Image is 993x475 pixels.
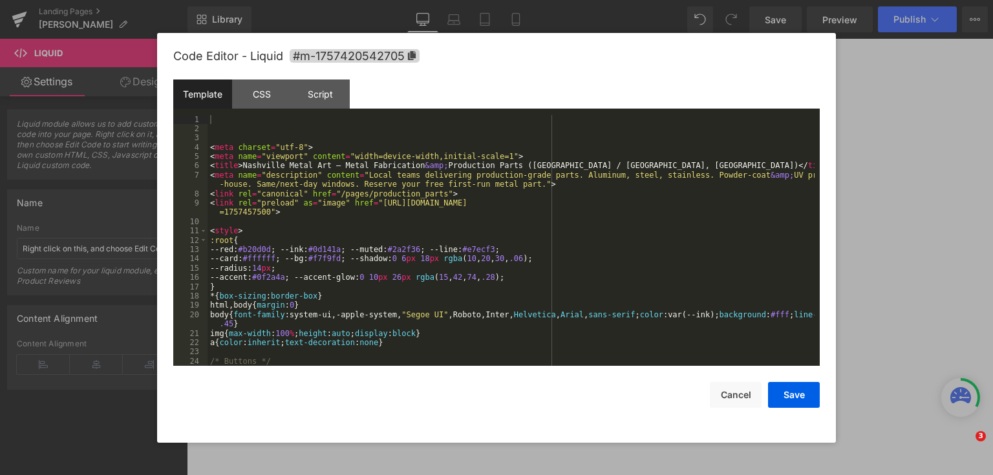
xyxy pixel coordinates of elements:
[173,226,208,235] div: 11
[173,236,208,245] div: 12
[173,347,208,356] div: 23
[710,382,762,408] button: Cancel
[173,282,208,291] div: 17
[173,189,208,198] div: 8
[173,245,208,254] div: 13
[290,49,420,63] span: Click to copy
[173,161,208,170] div: 6
[173,273,208,282] div: 16
[976,431,986,441] span: 3
[173,217,208,226] div: 10
[173,49,283,63] span: Code Editor - Liquid
[173,338,208,347] div: 22
[291,79,350,109] div: Script
[173,171,208,189] div: 7
[173,329,208,338] div: 21
[768,382,820,408] button: Save
[173,198,208,217] div: 9
[173,301,208,310] div: 19
[173,133,208,142] div: 3
[173,152,208,161] div: 5
[173,310,208,329] div: 20
[173,357,208,366] div: 24
[173,124,208,133] div: 2
[173,143,208,152] div: 4
[949,431,980,462] iframe: Intercom live chat
[173,291,208,301] div: 18
[232,79,291,109] div: CSS
[173,115,208,124] div: 1
[173,79,232,109] div: Template
[173,254,208,263] div: 14
[173,264,208,273] div: 15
